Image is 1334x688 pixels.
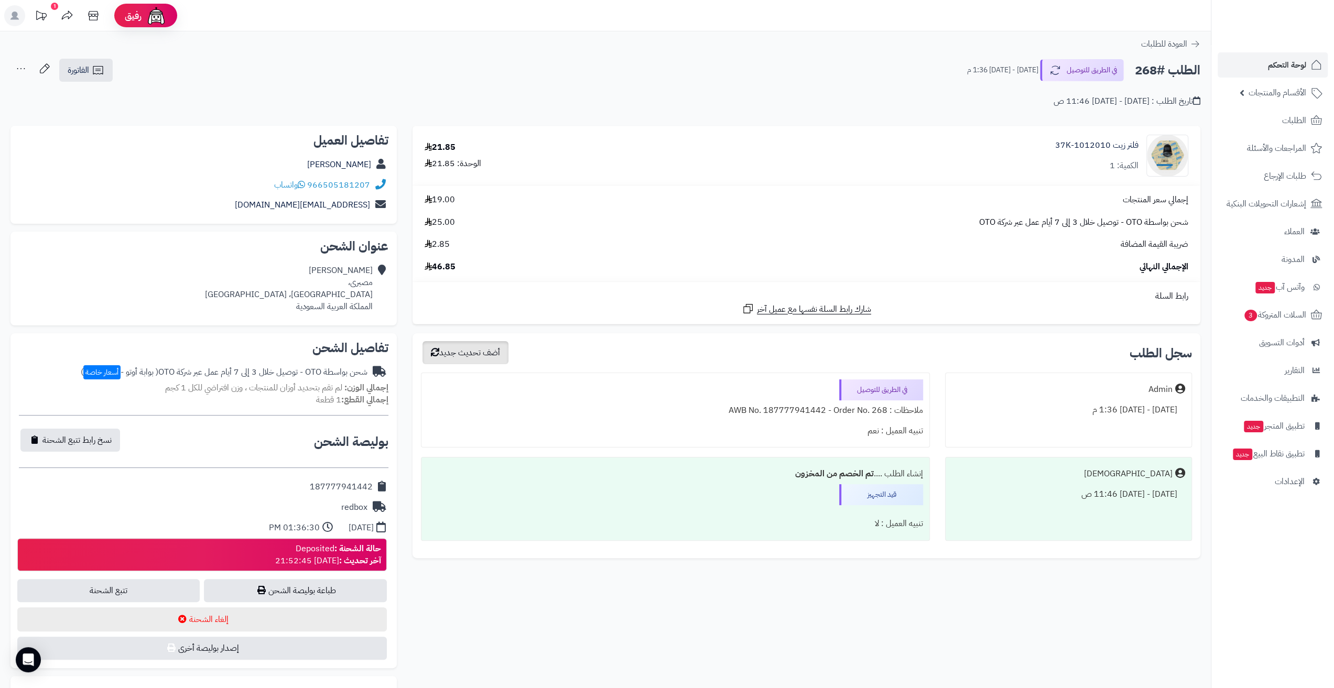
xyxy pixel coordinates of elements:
a: تطبيق المتجرجديد [1218,413,1328,439]
span: المدونة [1282,252,1305,267]
a: العودة للطلبات [1141,38,1200,50]
span: العودة للطلبات [1141,38,1187,50]
div: تنبيه العميل : نعم [428,421,923,441]
b: تم الخصم من المخزون [795,467,874,480]
span: الفاتورة [68,64,89,77]
div: Open Intercom Messenger [16,647,41,672]
span: 3 [1244,310,1257,322]
a: التطبيقات والخدمات [1218,386,1328,411]
span: جديد [1244,421,1263,432]
span: 2.85 [425,238,450,250]
span: إشعارات التحويلات البنكية [1227,196,1306,211]
a: 966505181207 [307,179,370,191]
a: شارك رابط السلة نفسها مع عميل آخر [742,302,871,315]
a: المراجعات والأسئلة [1218,136,1328,161]
a: العملاء [1218,219,1328,244]
span: الطلبات [1282,113,1306,128]
span: 46.85 [425,261,455,273]
span: جديد [1233,449,1252,460]
a: طباعة بوليصة الشحن [204,579,386,602]
a: تحديثات المنصة [28,5,54,29]
span: أسعار خاصة [83,365,121,379]
a: الطلبات [1218,108,1328,133]
a: السلات المتروكة3 [1218,302,1328,327]
strong: آخر تحديث : [339,554,381,567]
span: لوحة التحكم [1268,58,1306,72]
a: إشعارات التحويلات البنكية [1218,191,1328,216]
a: فلتر زيت 1012010-37K [1055,139,1138,151]
span: نسخ رابط تتبع الشحنة [42,434,112,446]
span: لم تقم بتحديد أوزان للمنتجات ، وزن افتراضي للكل 1 كجم [165,381,342,394]
a: أدوات التسويق [1218,330,1328,355]
span: 25.00 [425,216,455,228]
h3: سجل الطلب [1130,347,1192,359]
button: في الطريق للتوصيل [1040,59,1124,81]
div: [DATE] [349,522,374,534]
span: الإجمالي النهائي [1140,261,1188,273]
div: شحن بواسطة OTO - توصيل خلال 3 إلى 7 أيام عمل عبر شركة OTO [81,366,367,378]
span: رفيق [125,9,142,22]
a: المدونة [1218,247,1328,272]
div: الوحدة: 21.85 [425,158,481,170]
span: جديد [1255,282,1275,293]
a: الفاتورة [59,59,113,82]
span: طلبات الإرجاع [1264,169,1306,183]
a: الإعدادات [1218,469,1328,494]
a: تطبيق نقاط البيعجديد [1218,441,1328,466]
small: [DATE] - [DATE] 1:36 م [967,65,1038,75]
strong: إجمالي الوزن: [344,381,388,394]
a: [EMAIL_ADDRESS][DOMAIN_NAME] [235,199,370,211]
span: العملاء [1284,224,1305,239]
div: 21.85 [425,141,455,154]
div: Deposited [DATE] 21:52:45 [275,543,381,567]
img: ai-face.png [146,5,167,26]
a: التقارير [1218,358,1328,383]
img: 1724677367-37K-90x90.png [1147,135,1188,177]
div: قيد التجهيز [839,484,923,505]
span: أدوات التسويق [1259,335,1305,350]
a: تتبع الشحنة [17,579,200,602]
a: [PERSON_NAME] [307,158,371,171]
a: وآتس آبجديد [1218,275,1328,300]
div: [DEMOGRAPHIC_DATA] [1084,468,1173,480]
span: الإعدادات [1275,474,1305,489]
span: المراجعات والأسئلة [1247,141,1306,156]
button: أضف تحديث جديد [422,341,508,364]
h2: عنوان الشحن [19,240,388,253]
strong: إجمالي القطع: [341,394,388,406]
span: ضريبة القيمة المضافة [1121,238,1188,250]
button: نسخ رابط تتبع الشحنة [20,429,120,452]
div: [DATE] - [DATE] 1:36 م [952,400,1185,420]
img: logo-2.png [1263,8,1324,30]
div: Admin [1148,384,1173,396]
div: [PERSON_NAME] مصبرى، [GEOGRAPHIC_DATA]، [GEOGRAPHIC_DATA] المملكة العربية السعودية [205,265,373,312]
span: وآتس آب [1254,280,1305,294]
h2: الطلب #268 [1135,60,1200,81]
div: redbox [341,501,367,514]
div: 1 [51,3,58,10]
div: تاريخ الطلب : [DATE] - [DATE] 11:46 ص [1054,95,1200,107]
h2: تفاصيل الشحن [19,342,388,354]
h2: تفاصيل العميل [19,134,388,147]
div: إنشاء الطلب .... [428,464,923,484]
a: طلبات الإرجاع [1218,163,1328,189]
h2: بوليصة الشحن [314,435,388,448]
div: [DATE] - [DATE] 11:46 ص [952,484,1185,505]
span: تطبيق المتجر [1243,419,1305,433]
div: رابط السلة [417,290,1196,302]
a: واتساب [274,179,305,191]
span: شحن بواسطة OTO - توصيل خلال 3 إلى 7 أيام عمل عبر شركة OTO [979,216,1188,228]
div: 01:36:30 PM [269,522,320,534]
span: التقارير [1285,363,1305,378]
div: ملاحظات : AWB No. 187777941442 - Order No. 268 [428,400,923,421]
button: إلغاء الشحنة [17,607,387,631]
span: إجمالي سعر المنتجات [1123,194,1188,206]
div: 187777941442 [310,481,373,493]
span: الأقسام والمنتجات [1249,85,1306,100]
div: في الطريق للتوصيل [839,379,923,400]
div: الكمية: 1 [1110,160,1138,172]
span: التطبيقات والخدمات [1241,391,1305,406]
button: إصدار بوليصة أخرى [17,637,387,660]
span: ( بوابة أوتو - ) [81,366,158,378]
